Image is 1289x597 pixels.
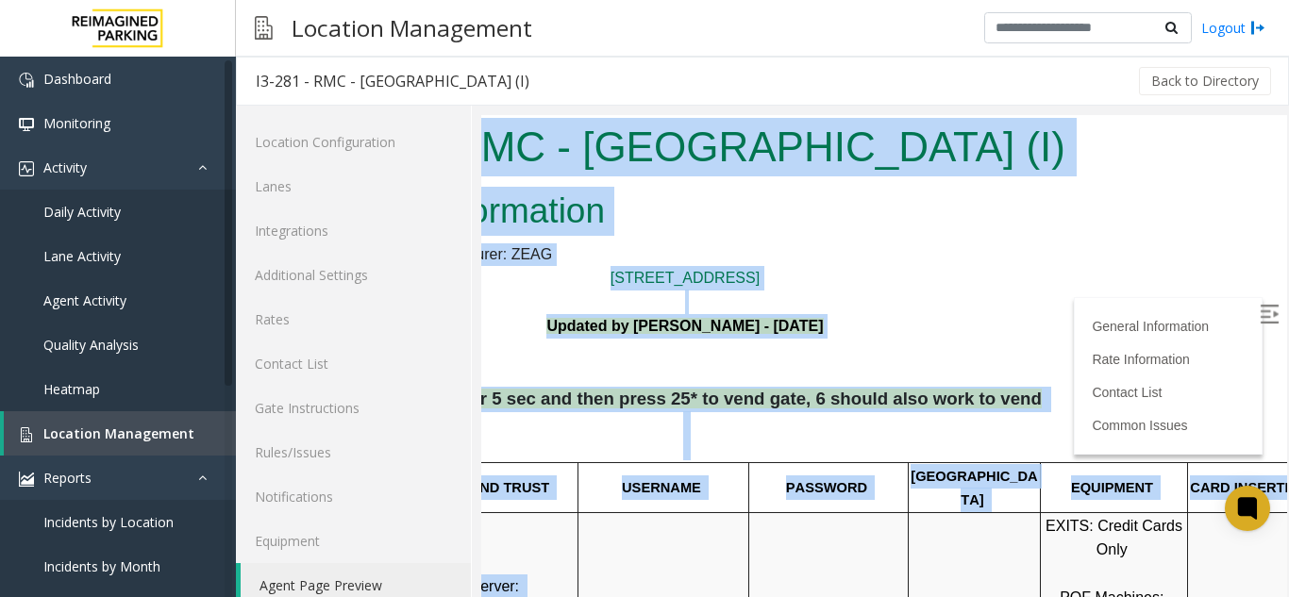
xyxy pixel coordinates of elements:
[255,5,273,51] img: pageIcon
[1250,18,1265,38] img: logout
[19,73,34,88] img: 'icon'
[43,203,121,221] span: Daily Activity
[43,469,92,487] span: Reports
[611,270,680,285] a: Contact List
[236,208,471,253] a: Integrations
[590,365,672,380] span: EQUIPMENT
[236,474,471,519] a: Notifications
[709,365,828,380] span: CARD INSERTION
[43,424,194,442] span: Location Management
[578,474,682,490] span: POF Machines:
[305,365,386,380] span: PASSWORD
[65,203,342,219] font: Updated by [PERSON_NAME] - [DATE]
[19,427,34,442] img: 'icon'
[256,69,529,93] div: I3-281 - RMC - [GEOGRAPHIC_DATA] (I)
[611,237,709,252] a: Rate Information
[129,155,278,171] a: [STREET_ADDRESS]
[429,354,556,393] span: [GEOGRAPHIC_DATA]
[236,164,471,208] a: Lanes
[236,297,471,341] a: Rates
[43,247,121,265] span: Lane Activity
[43,380,100,398] span: Heatmap
[43,70,111,88] span: Dashboard
[236,341,471,386] a: Contact List
[611,204,728,219] a: General Information
[43,114,110,132] span: Monitoring
[43,158,87,176] span: Activity
[236,120,471,164] a: Location Configuration
[19,472,34,487] img: 'icon'
[236,386,471,430] a: Gate Instructions
[43,336,139,354] span: Quality Analysis
[141,365,220,380] span: USERNAME
[1139,67,1271,95] button: Back to Directory
[564,403,705,443] span: EXITS: Credit Cards Only
[1201,18,1265,38] a: Logout
[711,487,834,527] span: stripe down to the right
[43,291,126,309] span: Agent Activity
[236,519,471,563] a: Equipment
[236,430,471,474] a: Rules/Issues
[611,303,706,318] a: Common Issues
[778,190,797,208] img: Open/Close Sidebar Menu
[19,161,34,176] img: 'icon'
[4,411,236,456] a: Location Management
[43,513,174,531] span: Incidents by Location
[236,253,471,297] a: Additional Settings
[282,5,542,51] h3: Location Management
[19,117,34,132] img: 'icon'
[43,557,160,575] span: Incidents by Month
